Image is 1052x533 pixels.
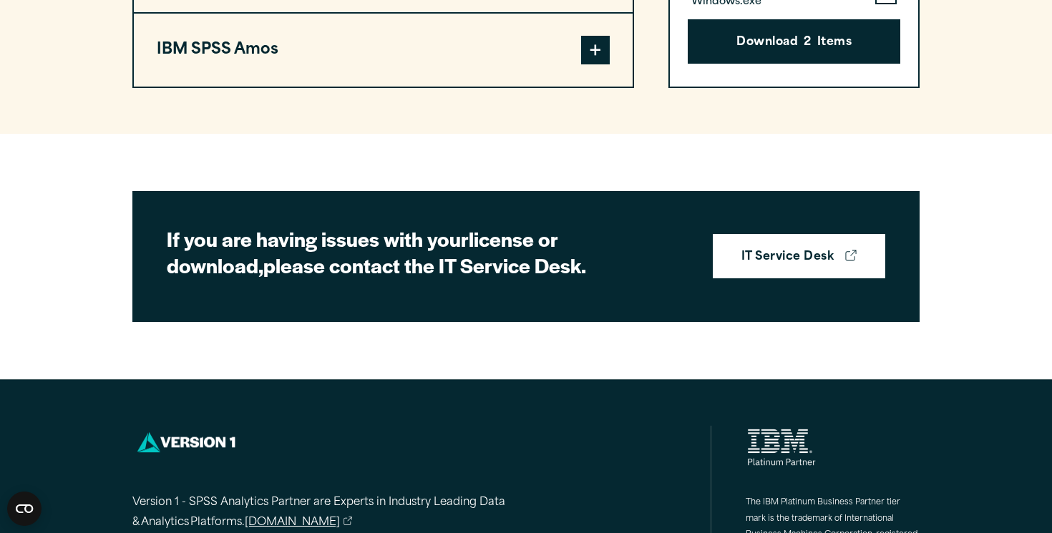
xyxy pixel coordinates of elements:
a: IT Service Desk [713,234,885,278]
strong: IT Service Desk [741,248,834,267]
h2: If you are having issues with your please contact the IT Service Desk. [167,225,668,279]
span: 2 [804,34,811,52]
button: Download2Items [688,19,900,64]
button: IBM SPSS Amos [134,14,633,87]
button: Open CMP widget [7,492,42,526]
strong: license or download, [167,224,558,280]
